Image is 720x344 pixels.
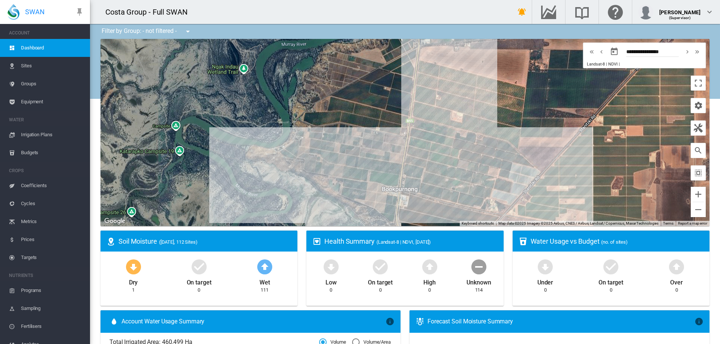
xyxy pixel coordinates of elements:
div: Over [670,275,683,287]
button: icon-chevron-double-left [587,47,597,56]
button: icon-bell-ring [514,4,529,19]
span: Fertilisers [21,317,84,335]
span: Sites [21,57,84,75]
button: Keyboard shortcuts [462,221,494,226]
div: Filter by Group: - not filtered - [96,24,198,39]
span: Prices [21,231,84,249]
md-icon: icon-pin [75,7,84,16]
div: On target [598,275,623,287]
button: md-calendar [607,44,622,59]
a: Terms [663,221,673,225]
md-icon: icon-magnify [694,146,703,155]
button: Zoom in [691,187,706,202]
div: Water Usage vs Budget [531,237,703,246]
div: Costa Group - Full SWAN [105,7,194,17]
span: WATER [9,114,84,126]
div: Unknown [466,275,491,287]
md-icon: icon-information [385,317,394,326]
div: Soil Moisture [118,237,291,246]
div: Forecast Soil Moisture Summary [427,317,694,326]
div: 0 [544,287,547,293]
span: Equipment [21,93,84,111]
div: On target [187,275,211,287]
span: Account Water Usage Summary [121,317,385,326]
md-icon: icon-checkbox-marked-circle [190,258,208,275]
div: High [423,275,436,287]
span: (Landsat-8 | NDVI, [DATE]) [376,239,431,245]
span: Sampling [21,299,84,317]
span: Groups [21,75,84,93]
img: profile.jpg [638,4,653,19]
div: [PERSON_NAME] [659,6,700,13]
div: 0 [675,287,678,293]
md-icon: icon-bell-ring [517,7,526,16]
md-icon: Go to the Data Hub [540,7,558,16]
div: 0 [198,287,200,293]
span: Dashboard [21,39,84,57]
md-icon: icon-chevron-down [705,7,714,16]
button: icon-menu-down [180,24,195,39]
div: 0 [379,287,382,293]
md-icon: icon-checkbox-marked-circle [371,258,389,275]
div: 114 [475,287,483,293]
span: Map data ©2025 Imagery ©2025 Airbus, CNES / Airbus, Landsat / Copernicus, Maxar Technologies [498,221,658,225]
span: Irrigation Plans [21,126,84,144]
md-icon: Search the knowledge base [573,7,591,16]
span: Targets [21,249,84,267]
span: (Supervisor) [669,16,691,20]
md-icon: icon-arrow-down-bold-circle [536,258,554,275]
div: Under [537,275,553,287]
button: icon-select-all [691,165,706,180]
div: Dry [129,275,138,287]
md-icon: icon-arrow-down-bold-circle [124,258,142,275]
md-icon: icon-thermometer-lines [415,317,424,326]
div: 1 [132,287,135,293]
a: Open this area in Google Maps (opens a new window) [102,216,127,226]
div: On target [368,275,393,287]
button: icon-chevron-left [597,47,606,56]
span: Cycles [21,195,84,213]
img: SWAN-Landscape-Logo-Colour-drop.png [7,4,19,20]
md-icon: icon-arrow-down-bold-circle [322,258,340,275]
md-icon: icon-checkbox-marked-circle [602,258,620,275]
md-icon: icon-heart-box-outline [312,237,321,246]
span: NUTRIENTS [9,270,84,281]
md-icon: icon-arrow-up-bold-circle [667,258,685,275]
md-icon: icon-arrow-up-bold-circle [256,258,274,275]
md-icon: icon-cup-water [519,237,528,246]
a: Report a map error [678,221,707,225]
div: 0 [610,287,612,293]
span: CROPS [9,165,84,177]
button: icon-chevron-right [682,47,692,56]
div: Wet [259,275,270,287]
md-icon: icon-chevron-double-right [693,47,701,56]
button: Zoom out [691,202,706,217]
md-icon: icon-select-all [694,168,703,177]
md-icon: icon-menu-down [183,27,192,36]
button: icon-magnify [691,143,706,158]
span: ACCOUNT [9,27,84,39]
img: Google [102,216,127,226]
button: icon-cog [691,98,706,113]
span: Budgets [21,144,84,162]
span: Programs [21,281,84,299]
span: | [619,62,620,67]
md-icon: Click here for help [606,7,624,16]
div: 111 [261,287,268,293]
md-icon: icon-information [694,317,703,326]
button: icon-chevron-double-right [692,47,702,56]
md-icon: icon-arrow-up-bold-circle [421,258,439,275]
md-icon: icon-chevron-left [597,47,606,56]
span: Coefficients [21,177,84,195]
md-icon: icon-map-marker-radius [106,237,115,246]
div: Low [325,275,337,287]
span: Landsat-8 | NDVI [587,62,617,67]
div: 0 [428,287,431,293]
md-icon: icon-chevron-right [683,47,691,56]
span: (no. of sites) [601,239,628,245]
button: Toggle fullscreen view [691,76,706,91]
div: Health Summary [324,237,497,246]
span: ([DATE], 112 Sites) [159,239,198,245]
span: Metrics [21,213,84,231]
